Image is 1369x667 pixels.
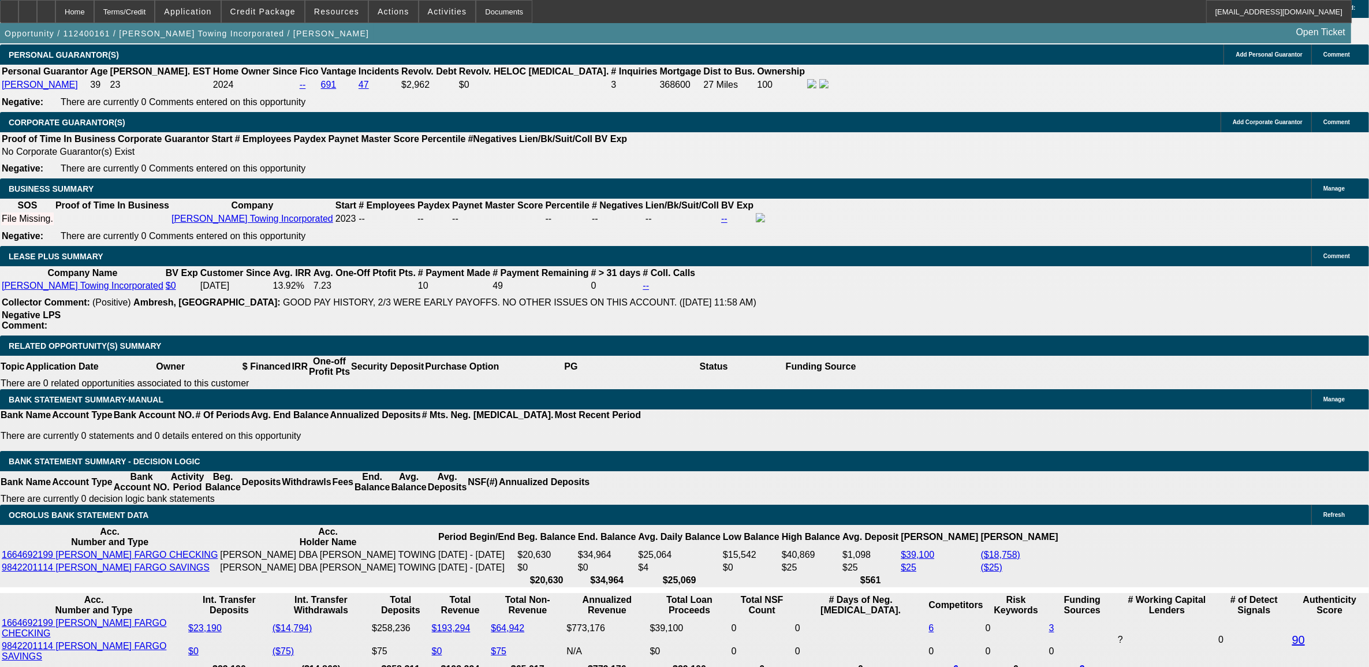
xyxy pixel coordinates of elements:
[645,213,719,225] td: --
[591,268,641,278] b: # > 31 days
[251,409,330,421] th: Avg. End Balance
[2,231,43,241] b: Negative:
[807,79,816,88] img: facebook-icon.png
[577,549,636,561] td: $34,964
[1,133,116,145] th: Proof of Time In Business
[1,146,632,158] td: No Corporate Guarantor(s) Exist
[335,213,357,225] td: 2023
[1,594,186,616] th: Acc. Number and Type
[519,134,592,144] b: Lien/Bk/Suit/Coll
[722,562,780,573] td: $0
[1292,23,1350,42] a: Open Ticket
[546,200,590,210] b: Percentile
[577,575,636,586] th: $34,964
[650,594,730,616] th: Total Loan Proceeds
[492,280,589,292] td: 49
[1117,594,1217,616] th: # Working Capital Lenders
[401,79,457,91] td: $2,962
[427,471,468,493] th: Avg. Deposits
[794,617,927,639] td: 0
[166,268,198,278] b: BV Exp
[419,1,476,23] button: Activities
[359,80,369,90] a: 47
[9,395,163,404] span: BANK STATEMENT SUMMARY-MANUAL
[1233,119,1303,125] span: Add Corporate Guarantor
[92,297,131,307] span: (Positive)
[1218,617,1290,662] td: 0
[273,646,294,656] a: ($75)
[985,617,1047,639] td: 0
[722,549,780,561] td: $15,542
[721,200,753,210] b: BV Exp
[1049,623,1054,633] a: 3
[842,549,899,561] td: $1,098
[438,549,516,561] td: [DATE] - [DATE]
[230,7,296,16] span: Credit Package
[9,118,125,127] span: CORPORATE GUARANTOR(S)
[566,640,648,662] td: N/A
[219,562,437,573] td: [PERSON_NAME] DBA [PERSON_NAME] TOWING
[313,280,416,292] td: 7.23
[188,646,199,656] a: $0
[2,97,43,107] b: Negative:
[219,526,437,548] th: Acc. Holder Name
[794,640,927,662] td: 0
[51,471,113,493] th: Account Type
[2,163,43,173] b: Negative:
[371,640,430,662] td: $75
[329,409,421,421] th: Annualized Deposits
[321,80,337,90] a: 691
[9,511,148,520] span: OCROLUS BANK STATEMENT DATA
[305,1,368,23] button: Resources
[61,231,305,241] span: There are currently 0 Comments entered on this opportunity
[643,268,695,278] b: # Coll. Calls
[490,594,565,616] th: Total Non-Revenue
[1323,185,1345,192] span: Manage
[2,80,78,90] a: [PERSON_NAME]
[731,640,793,662] td: 0
[577,562,636,573] td: $0
[660,66,702,76] b: Mortgage
[90,66,107,76] b: Age
[113,409,195,421] th: Bank Account NO.
[498,471,590,493] th: Annualized Deposits
[61,97,305,107] span: There are currently 0 Comments entered on this opportunity
[637,549,721,561] td: $25,064
[432,646,442,656] a: $0
[459,66,609,76] b: Revolv. HELOC [MEDICAL_DATA].
[350,356,424,378] th: Security Deposit
[901,550,934,560] a: $39,100
[2,281,163,290] a: [PERSON_NAME] Towing Incorporated
[61,163,305,173] span: There are currently 0 Comments entered on this opportunity
[354,471,390,493] th: End. Balance
[566,594,648,616] th: Annualized Revenue
[842,562,899,573] td: $25
[188,623,222,633] a: $23,190
[981,550,1021,560] a: ($18,758)
[842,575,899,586] th: $561
[491,646,506,656] a: $75
[424,356,499,378] th: Purchase Option
[493,268,588,278] b: # Payment Remaining
[438,526,516,548] th: Period Begin/End
[659,79,702,91] td: 368600
[637,562,721,573] td: $4
[452,214,543,224] div: --
[2,310,61,330] b: Negative LPS Comment:
[300,80,306,90] a: --
[421,409,554,421] th: # Mts. Neg. [MEDICAL_DATA].
[2,562,210,572] a: 9842201114 [PERSON_NAME] FARGO SAVINGS
[204,471,241,493] th: Beg. Balance
[378,7,409,16] span: Actions
[901,562,916,572] a: $25
[610,79,658,91] td: 3
[721,214,728,223] a: --
[2,66,88,76] b: Personal Guarantor
[781,549,841,561] td: $40,869
[99,356,242,378] th: Owner
[195,409,251,421] th: # Of Periods
[359,66,399,76] b: Incidents
[89,79,108,91] td: 39
[546,214,590,224] div: --
[928,594,983,616] th: Competitors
